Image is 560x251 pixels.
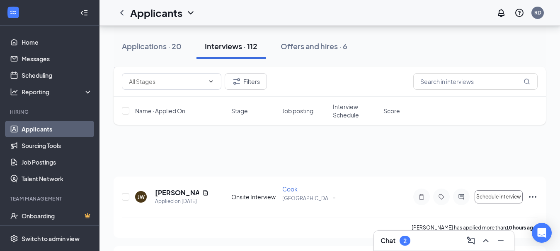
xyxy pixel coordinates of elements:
svg: QuestionInfo [514,8,524,18]
div: Interviews · 112 [205,41,257,51]
h3: Chat [381,236,395,245]
div: Team Management [10,195,91,202]
span: - [333,193,336,201]
svg: Filter [232,76,242,86]
svg: ChevronLeft [117,8,127,18]
p: [GEOGRAPHIC_DATA] ... [282,195,328,209]
div: Applied on [DATE] [155,197,209,206]
svg: Document [202,189,209,196]
svg: ComposeMessage [466,236,476,246]
a: Job Postings [22,154,92,170]
div: Reporting [22,88,93,96]
a: OnboardingCrown [22,208,92,224]
div: Hiring [10,108,91,115]
svg: ChevronUp [481,236,491,246]
button: Filter Filters [225,73,267,90]
svg: Tag [436,194,446,200]
svg: MagnifyingGlass [524,78,530,85]
b: 10 hours ago [506,225,536,231]
div: Onsite Interview [231,193,277,201]
a: Sourcing Tools [22,137,92,154]
input: All Stages [129,77,204,86]
h1: Applicants [130,6,182,20]
div: 2 [403,237,407,244]
svg: ActiveChat [456,194,466,200]
h5: [PERSON_NAME] [155,188,199,197]
svg: WorkstreamLogo [9,8,17,17]
svg: Minimize [496,236,506,246]
div: Offers and hires · 6 [281,41,347,51]
span: Job posting [282,107,313,115]
span: Score [383,107,400,115]
div: RD [534,9,541,16]
span: Stage [231,107,248,115]
a: Scheduling [22,67,92,84]
span: Cook [282,185,298,193]
a: Home [22,34,92,50]
svg: ChevronDown [186,8,196,18]
div: Applications · 20 [122,41,182,51]
a: TeamCrown [22,224,92,241]
span: Name · Applied On [135,107,185,115]
svg: ChevronDown [208,78,214,85]
svg: Note [417,194,427,200]
a: Talent Network [22,170,92,187]
svg: Ellipses [528,192,538,202]
button: Minimize [494,234,507,247]
p: [PERSON_NAME] has applied more than . [412,224,538,231]
button: ComposeMessage [464,234,478,247]
div: Switch to admin view [22,234,80,243]
div: Open Intercom Messenger [532,223,552,243]
span: Interview Schedule [333,103,378,119]
span: Schedule interview [476,194,521,200]
input: Search in interviews [413,73,538,90]
svg: Settings [10,234,18,243]
div: JW [138,194,145,201]
a: Messages [22,50,92,67]
a: Applicants [22,121,92,137]
button: Schedule interview [475,190,523,203]
button: ChevronUp [479,234,492,247]
svg: Collapse [80,9,88,17]
svg: Notifications [496,8,506,18]
svg: Analysis [10,88,18,96]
